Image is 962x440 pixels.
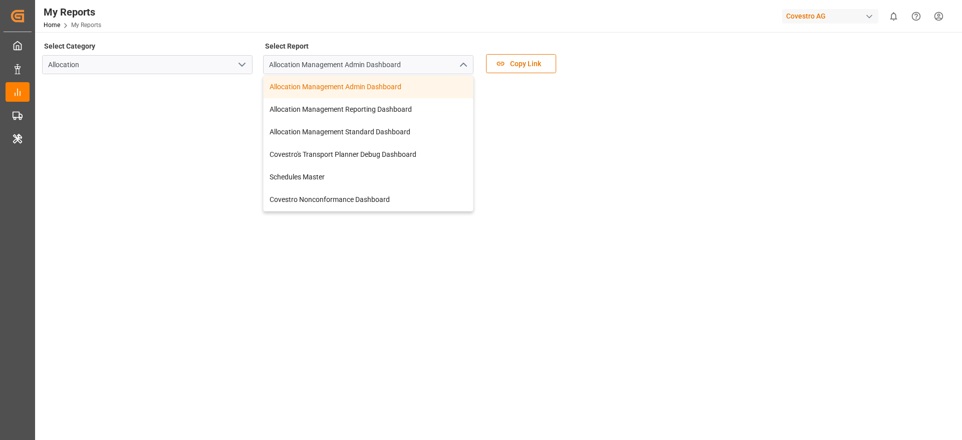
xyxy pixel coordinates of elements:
div: My Reports [44,5,101,20]
button: Copy Link [486,54,556,73]
div: Covestro Nonconformance Dashboard [264,188,473,211]
button: open menu [234,57,249,73]
span: Copy Link [505,59,546,69]
div: Allocation Management Standard Dashboard [264,121,473,143]
button: Covestro AG [782,7,882,26]
label: Select Category [42,39,97,53]
label: Select Report [263,39,310,53]
div: Schedules Master [264,166,473,188]
button: show 0 new notifications [882,5,905,28]
a: Home [44,22,60,29]
input: Type to search/select [42,55,253,74]
div: Allocation Management Admin Dashboard [264,76,473,98]
div: Covestro's Transport Planner Debug Dashboard [264,143,473,166]
button: Help Center [905,5,927,28]
div: Covestro AG [782,9,878,24]
input: Type to search/select [263,55,473,74]
button: close menu [455,57,470,73]
div: Allocation Management Reporting Dashboard [264,98,473,121]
